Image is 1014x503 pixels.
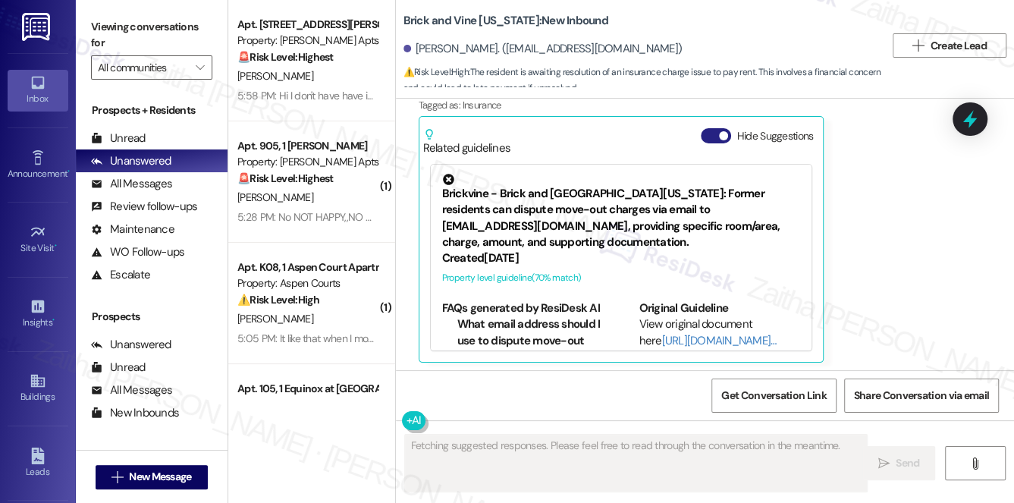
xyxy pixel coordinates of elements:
span: [PERSON_NAME] [237,190,313,204]
div: Property: [PERSON_NAME] Apts [237,33,378,49]
div: View original document here [639,316,801,349]
li: What email address should I use to dispute move-out charges? [457,316,604,365]
span: New Message [129,469,191,485]
i:  [196,61,204,74]
b: FAQs generated by ResiDesk AI [442,300,600,316]
div: 5:58 PM: Hi I don't have have internet [237,89,399,102]
img: ResiDesk Logo [22,13,53,41]
div: 5:05 PM: It like that when I move in he came back fix it not [237,332,491,345]
div: Apt. K08, 1 Aspen Court Apartments [237,259,378,275]
div: Unread [91,130,146,146]
div: Apt. 905, 1 [PERSON_NAME] [237,138,378,154]
strong: ⚠️ Risk Level: High [403,66,469,78]
span: [PERSON_NAME] [237,312,313,325]
div: All Messages [91,382,172,398]
div: Review follow-ups [91,199,197,215]
textarea: Fetching suggested responses. Please feel free to read through the conversation in the meantime. [405,435,868,492]
a: Buildings [8,368,68,409]
input: All communities [98,55,188,80]
button: Get Conversation Link [711,379,836,413]
div: Brickvine - Brick and [GEOGRAPHIC_DATA][US_STATE]: Former residents can dispute move-out charges ... [442,174,801,251]
span: • [55,240,57,251]
a: Leads [8,443,68,484]
span: • [52,315,55,325]
span: : The resident is awaiting resolution of an insurance charge issue to pay rent. This involves a f... [403,64,885,97]
b: Original Guideline [639,300,729,316]
span: Insurance [462,99,501,112]
div: Apt. [STREET_ADDRESS][PERSON_NAME] [237,17,378,33]
div: Related guidelines [423,128,511,156]
button: Create Lead [893,33,1006,58]
i:  [111,471,123,483]
div: Unread [91,360,146,376]
div: Prospects [76,309,228,325]
div: Property level guideline ( 70 % match) [442,270,801,286]
span: Send [896,455,919,471]
div: Unanswered [91,153,171,169]
span: Create Lead [931,38,987,54]
span: Share Conversation via email [854,388,989,404]
div: WO Follow-ups [91,244,184,260]
i:  [878,457,890,470]
div: Unanswered [91,337,171,353]
button: Send [862,446,936,480]
label: Viewing conversations for [91,15,212,55]
a: Insights • [8,294,68,335]
button: New Message [96,465,208,489]
b: Brick and Vine [US_STATE]: New Inbound [403,13,608,29]
a: Site Visit • [8,219,68,260]
div: Escalate [91,267,150,283]
a: [URL][DOMAIN_NAME]… [662,333,777,348]
div: 5:28 PM: No NOT HAPPY,,NO AIR CONDITIONING since I've moved in [237,210,535,224]
div: Maintenance [91,222,174,237]
i:  [912,39,924,52]
span: • [67,166,70,177]
a: Inbox [8,70,68,111]
div: Property: Aspen Courts [237,275,378,291]
i:  [969,457,981,470]
div: New Inbounds [91,405,179,421]
div: Residents [76,448,228,464]
strong: ⚠️ Risk Level: High [237,293,319,307]
button: Share Conversation via email [844,379,999,413]
div: Apt. 105, 1 Equinox at [GEOGRAPHIC_DATA] [237,381,378,397]
div: All Messages [91,176,172,192]
strong: 🚨 Risk Level: Highest [237,50,334,64]
span: Get Conversation Link [721,388,826,404]
strong: 🚨 Risk Level: Highest [237,171,334,185]
div: [PERSON_NAME]. ([EMAIL_ADDRESS][DOMAIN_NAME]) [403,41,683,57]
label: Hide Suggestions [737,128,814,144]
div: Created [DATE] [442,250,801,266]
div: Tagged as: [419,94,953,116]
span: [PERSON_NAME] [237,69,313,83]
div: Prospects + Residents [76,102,228,118]
div: Property: [PERSON_NAME] Apts [237,154,378,170]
